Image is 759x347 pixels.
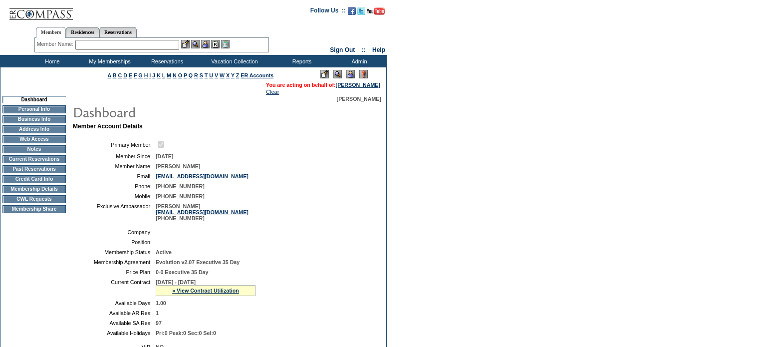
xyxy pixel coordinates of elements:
span: 0-0 Executive 35 Day [156,269,208,275]
span: Active [156,249,172,255]
a: F [134,72,137,78]
a: Follow us on Twitter [357,10,365,16]
td: Email: [77,173,152,179]
img: b_calculator.gif [221,40,230,48]
td: Member Since: [77,153,152,159]
a: [PERSON_NAME] [336,82,380,88]
a: Residences [66,27,99,37]
img: Log Concern/Member Elevation [359,70,368,78]
td: Exclusive Ambassador: [77,203,152,221]
td: Address Info [2,125,66,133]
span: [PHONE_NUMBER] [156,183,205,189]
span: 1 [156,310,159,316]
a: K [157,72,161,78]
td: Price Plan: [77,269,152,275]
a: J [152,72,155,78]
a: ER Accounts [241,72,273,78]
a: Clear [266,89,279,95]
a: [EMAIL_ADDRESS][DOMAIN_NAME] [156,209,249,215]
td: Current Reservations [2,155,66,163]
a: Sign Out [330,46,355,53]
td: Membership Agreement: [77,259,152,265]
a: Reservations [99,27,137,37]
td: Available Holidays: [77,330,152,336]
a: » View Contract Utilization [172,288,239,294]
img: Impersonate [346,70,355,78]
a: C [118,72,122,78]
td: Past Reservations [2,165,66,173]
span: 97 [156,320,162,326]
td: Primary Member: [77,140,152,149]
a: Help [372,46,385,53]
td: Follow Us :: [310,6,346,18]
img: View Mode [333,70,342,78]
a: Q [189,72,193,78]
img: Subscribe to our YouTube Channel [367,7,385,15]
a: Z [236,72,240,78]
span: You are acting on behalf of: [266,82,380,88]
img: Follow us on Twitter [357,7,365,15]
img: b_edit.gif [181,40,190,48]
span: [PERSON_NAME] [337,96,381,102]
td: Reports [272,55,329,67]
a: N [173,72,177,78]
td: Membership Share [2,205,66,213]
a: Y [231,72,235,78]
span: [PERSON_NAME] [156,163,200,169]
a: W [220,72,225,78]
a: G [138,72,142,78]
img: View [191,40,200,48]
span: [DATE] - [DATE] [156,279,196,285]
td: Company: [77,229,152,235]
span: [PHONE_NUMBER] [156,193,205,199]
a: Become our fan on Facebook [348,10,356,16]
td: Dashboard [2,96,66,103]
a: A [108,72,111,78]
td: My Memberships [80,55,137,67]
td: Phone: [77,183,152,189]
a: S [200,72,203,78]
a: Members [36,27,66,38]
span: :: [362,46,366,53]
td: Available Days: [77,300,152,306]
span: Evolution v2.07 Executive 35 Day [156,259,240,265]
td: Mobile: [77,193,152,199]
a: M [167,72,171,78]
img: Reservations [211,40,220,48]
span: [PERSON_NAME] [PHONE_NUMBER] [156,203,249,221]
td: Admin [329,55,387,67]
td: Available SA Res: [77,320,152,326]
td: Business Info [2,115,66,123]
td: Reservations [137,55,195,67]
td: Membership Details [2,185,66,193]
span: [DATE] [156,153,173,159]
td: Position: [77,239,152,245]
td: Home [22,55,80,67]
a: L [162,72,165,78]
td: Available AR Res: [77,310,152,316]
a: O [178,72,182,78]
td: Member Name: [77,163,152,169]
div: Member Name: [37,40,75,48]
a: R [194,72,198,78]
td: Credit Card Info [2,175,66,183]
a: X [226,72,230,78]
td: Personal Info [2,105,66,113]
img: Impersonate [201,40,210,48]
a: [EMAIL_ADDRESS][DOMAIN_NAME] [156,173,249,179]
td: Current Contract: [77,279,152,296]
a: H [144,72,148,78]
a: I [149,72,151,78]
a: P [184,72,187,78]
a: B [113,72,117,78]
td: Notes [2,145,66,153]
b: Member Account Details [73,123,143,130]
img: Edit Mode [320,70,329,78]
td: Membership Status: [77,249,152,255]
td: Vacation Collection [195,55,272,67]
td: CWL Requests [2,195,66,203]
a: D [123,72,127,78]
a: U [209,72,213,78]
a: Subscribe to our YouTube Channel [367,10,385,16]
img: Become our fan on Facebook [348,7,356,15]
